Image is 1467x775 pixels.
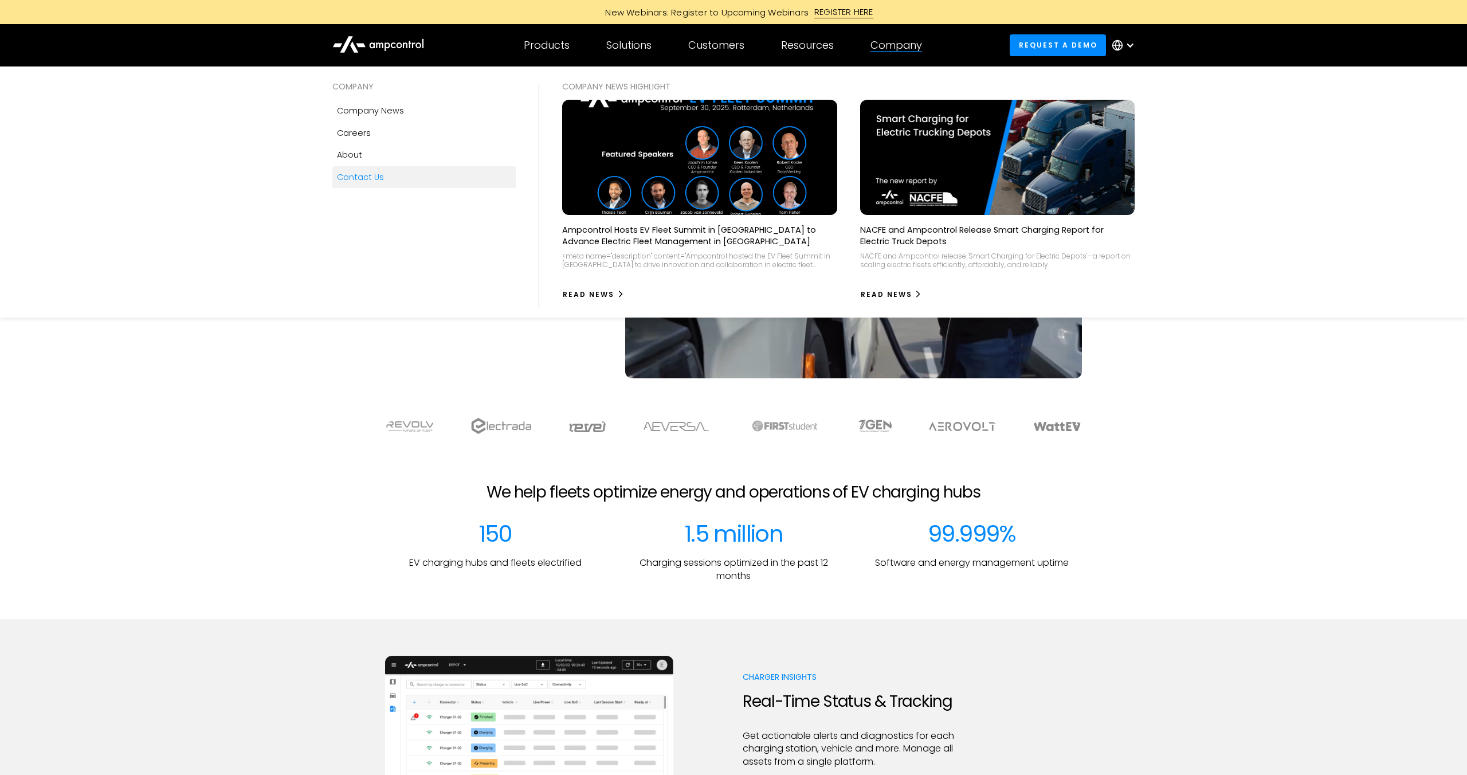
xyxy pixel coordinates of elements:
[471,418,531,434] img: electrada logo
[332,122,516,144] a: Careers
[860,224,1135,247] p: NACFE and Ampcontrol Release Smart Charging Report for Electric Truck Depots
[860,252,1135,269] div: NACFE and Ampcontrol release 'Smart Charging for Electric Depots'—a report on scaling electric fl...
[606,39,652,52] div: Solutions
[814,6,873,18] div: REGISTER HERE
[594,6,814,18] div: New Webinars: Register to Upcoming Webinars
[524,39,570,52] div: Products
[409,557,582,569] p: EV charging hubs and fleets electrified
[563,289,614,300] div: Read News
[1010,34,1106,56] a: Request a demo
[875,557,1069,569] p: Software and energy management uptime
[562,285,625,304] a: Read News
[1033,422,1081,431] img: WattEV logo
[870,39,922,52] div: Company
[743,692,963,711] h2: Real-Time Status & Tracking
[928,422,997,431] img: Aerovolt Logo
[337,148,362,161] div: About
[743,730,963,768] p: Get actionable alerts and diagnostics for each charging station, vehicle and more. Manage all ass...
[743,671,963,683] p: Charger Insights
[860,285,923,304] a: Read News
[332,100,516,122] a: Company news
[562,224,837,247] p: Ampcontrol Hosts EV Fleet Summit in [GEOGRAPHIC_DATA] to Advance Electric Fleet Management in [GE...
[337,104,404,117] div: Company news
[684,520,783,547] div: 1.5 million
[928,520,1016,547] div: 99.999%
[476,6,991,18] a: New Webinars: Register to Upcoming WebinarsREGISTER HERE
[332,166,516,188] a: Contact Us
[781,39,834,52] div: Resources
[688,39,744,52] div: Customers
[861,289,912,300] div: Read News
[332,80,516,93] div: COMPANY
[337,127,371,139] div: Careers
[487,483,980,502] h2: We help fleets optimize energy and operations of EV charging hubs
[337,171,384,183] div: Contact Us
[332,144,516,166] a: About
[562,252,837,269] div: <meta name="description" content="Ampcontrol hosted the EV Fleet Summit in [GEOGRAPHIC_DATA] to d...
[478,520,512,547] div: 150
[562,80,1135,93] div: COMPANY NEWS Highlight
[623,557,844,582] p: Charging sessions optimized in the past 12 months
